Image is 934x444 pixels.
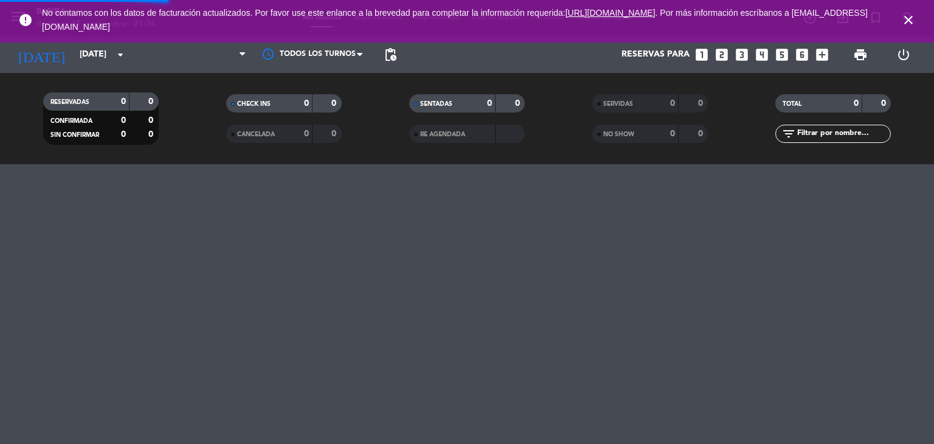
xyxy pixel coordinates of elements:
span: SERVIDAS [603,101,633,107]
span: TOTAL [783,101,801,107]
strong: 0 [148,116,156,125]
strong: 0 [148,130,156,139]
i: error [18,13,33,27]
strong: 0 [698,99,705,108]
a: [URL][DOMAIN_NAME] [566,8,656,18]
i: looks_6 [794,47,810,63]
span: RE AGENDADA [420,131,465,137]
a: . Por más información escríbanos a [EMAIL_ADDRESS][DOMAIN_NAME] [42,8,868,32]
i: looks_one [694,47,710,63]
span: pending_actions [383,47,398,62]
i: looks_two [714,47,730,63]
i: arrow_drop_down [113,47,128,62]
strong: 0 [121,116,126,125]
strong: 0 [331,130,339,138]
i: power_settings_new [896,47,911,62]
strong: 0 [121,97,126,106]
strong: 0 [331,99,339,108]
strong: 0 [121,130,126,139]
span: RESERVADAS [50,99,89,105]
strong: 0 [304,130,309,138]
div: LOG OUT [882,36,925,73]
strong: 0 [881,99,888,108]
span: CANCELADA [237,131,275,137]
span: Reservas para [621,50,690,60]
strong: 0 [487,99,492,108]
strong: 0 [670,99,675,108]
i: looks_5 [774,47,790,63]
i: looks_3 [734,47,750,63]
strong: 0 [148,97,156,106]
i: filter_list [781,127,796,141]
span: CONFIRMADA [50,118,92,124]
span: NO SHOW [603,131,634,137]
span: print [853,47,868,62]
i: add_box [814,47,830,63]
strong: 0 [670,130,675,138]
strong: 0 [854,99,859,108]
span: SIN CONFIRMAR [50,132,99,138]
span: CHECK INS [237,101,271,107]
span: SENTADAS [420,101,452,107]
strong: 0 [515,99,522,108]
i: [DATE] [9,41,74,68]
i: looks_4 [754,47,770,63]
input: Filtrar por nombre... [796,127,890,140]
span: No contamos con los datos de facturación actualizados. Por favor use este enlance a la brevedad p... [42,8,868,32]
strong: 0 [304,99,309,108]
strong: 0 [698,130,705,138]
i: close [901,13,916,27]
